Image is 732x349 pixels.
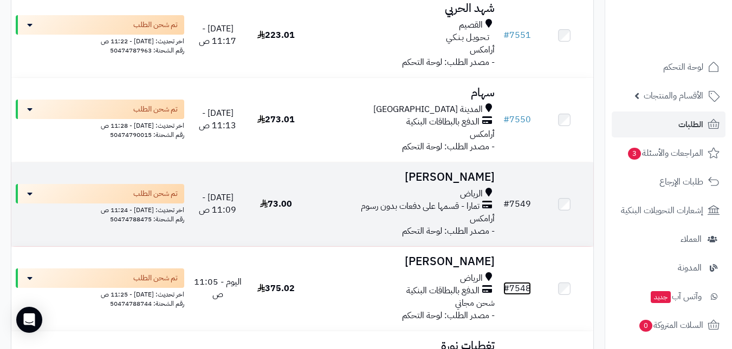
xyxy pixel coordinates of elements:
[659,174,703,189] span: طلبات الإرجاع
[612,111,725,137] a: الطلبات
[612,169,725,195] a: طلبات الإرجاع
[651,291,671,303] span: جديد
[133,273,178,284] span: تم شحن الطلب
[110,214,184,224] span: رقم الشحنة: 50474788475
[639,319,653,332] span: 0
[470,212,495,225] span: أرامكس
[133,104,178,115] span: تم شحن الطلب
[133,188,178,199] span: تم شحن الطلب
[470,128,495,141] span: أرامكس
[503,29,531,42] a: #7551
[612,140,725,166] a: المراجعات والأسئلة3
[503,113,531,126] a: #7550
[361,200,480,213] span: تمارا - قسمها على دفعات بدون رسوم
[257,29,295,42] span: 223.01
[257,113,295,126] span: 273.01
[612,255,725,281] a: المدونة
[503,282,509,295] span: #
[199,22,236,48] span: [DATE] - 11:17 ص
[16,35,184,46] div: اخر تحديث: [DATE] - 11:22 ص
[644,88,703,103] span: الأقسام والمنتجات
[612,226,725,252] a: العملاء
[503,197,509,210] span: #
[309,87,495,99] h3: سهام
[305,247,499,331] td: - مصدر الطلب: لوحة التحكم
[309,2,495,15] h3: شهد الحربي
[638,318,703,333] span: السلات المتروكة
[627,146,703,161] span: المراجعات والأسئلة
[460,188,483,200] span: الرياض
[503,113,509,126] span: #
[260,197,292,210] span: 73.00
[612,197,725,223] a: إشعارات التحويلات البنكية
[650,289,702,304] span: وآتس آب
[194,275,242,301] span: اليوم - 11:05 ص
[621,203,703,218] span: إشعارات التحويلات البنكية
[110,130,184,140] span: رقم الشحنة: 50474790015
[199,191,236,216] span: [DATE] - 11:09 ص
[503,282,531,295] a: #7548
[612,312,725,338] a: السلات المتروكة0
[663,60,703,75] span: لوحة التحكم
[627,147,642,160] span: 3
[305,78,499,162] td: - مصدر الطلب: لوحة التحكم
[446,31,489,44] span: تـحـويـل بـنـكـي
[459,19,483,31] span: القصيم
[16,307,42,333] div: Open Intercom Messenger
[470,43,495,56] span: أرامكس
[406,285,480,297] span: الدفع بالبطاقات البنكية
[612,54,725,80] a: لوحة التحكم
[305,162,499,246] td: - مصدر الطلب: لوحة التحكم
[678,117,703,132] span: الطلبات
[133,19,178,30] span: تم شحن الطلب
[309,255,495,268] h3: [PERSON_NAME]
[503,197,531,210] a: #7549
[199,107,236,132] span: [DATE] - 11:13 ص
[503,29,509,42] span: #
[309,171,495,183] h3: [PERSON_NAME]
[373,103,483,116] span: المدينة [GEOGRAPHIC_DATA]
[16,288,184,299] div: اخر تحديث: [DATE] - 11:25 ص
[681,232,702,247] span: العملاء
[110,45,184,55] span: رقم الشحنة: 50474787963
[16,119,184,130] div: اخر تحديث: [DATE] - 11:28 ص
[455,297,495,310] span: شحن مجاني
[110,299,184,308] span: رقم الشحنة: 50474788744
[406,116,480,128] span: الدفع بالبطاقات البنكية
[612,284,725,310] a: وآتس آبجديد
[678,260,702,275] span: المدونة
[460,272,483,285] span: الرياض
[257,282,295,295] span: 375.02
[16,203,184,215] div: اخر تحديث: [DATE] - 11:24 ص
[658,8,722,31] img: logo-2.png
